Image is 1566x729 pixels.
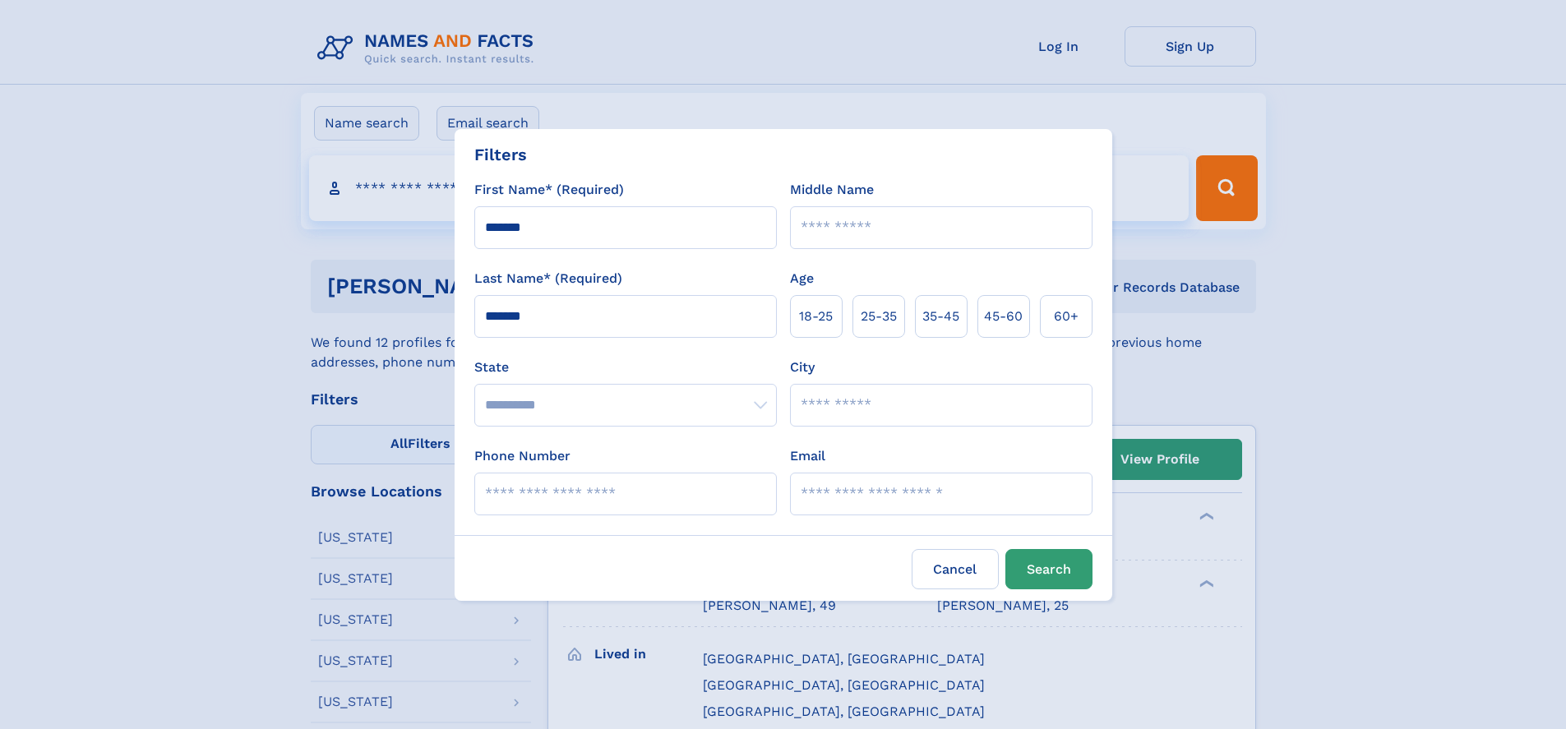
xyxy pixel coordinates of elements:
[790,446,825,466] label: Email
[922,307,959,326] span: 35‑45
[1005,549,1093,589] button: Search
[474,358,777,377] label: State
[474,446,571,466] label: Phone Number
[984,307,1023,326] span: 45‑60
[790,269,814,288] label: Age
[474,180,624,200] label: First Name* (Required)
[790,358,815,377] label: City
[1054,307,1079,326] span: 60+
[790,180,874,200] label: Middle Name
[474,142,527,167] div: Filters
[799,307,833,326] span: 18‑25
[861,307,897,326] span: 25‑35
[912,549,999,589] label: Cancel
[474,269,622,288] label: Last Name* (Required)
